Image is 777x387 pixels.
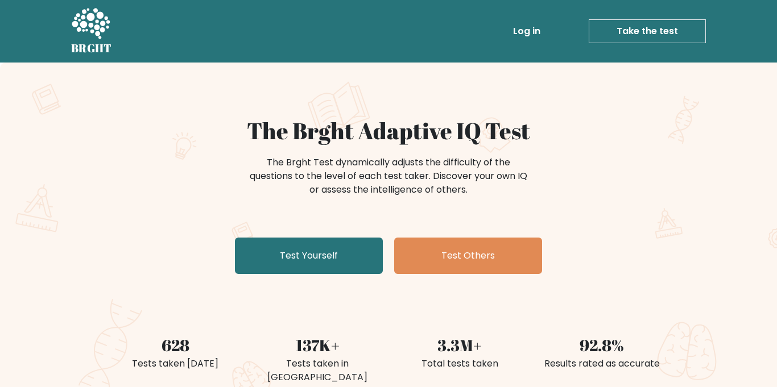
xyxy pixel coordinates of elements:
div: Tests taken [DATE] [111,357,239,371]
div: 3.3M+ [395,333,524,357]
a: Test Others [394,238,542,274]
div: 628 [111,333,239,357]
a: BRGHT [71,5,112,58]
a: Log in [509,20,545,43]
div: Total tests taken [395,357,524,371]
div: 92.8% [538,333,666,357]
h5: BRGHT [71,41,112,55]
h1: The Brght Adaptive IQ Test [111,117,666,144]
a: Take the test [589,19,706,43]
div: 137K+ [253,333,382,357]
div: The Brght Test dynamically adjusts the difficulty of the questions to the level of each test take... [246,156,531,197]
div: Results rated as accurate [538,357,666,371]
div: Tests taken in [GEOGRAPHIC_DATA] [253,357,382,384]
a: Test Yourself [235,238,383,274]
